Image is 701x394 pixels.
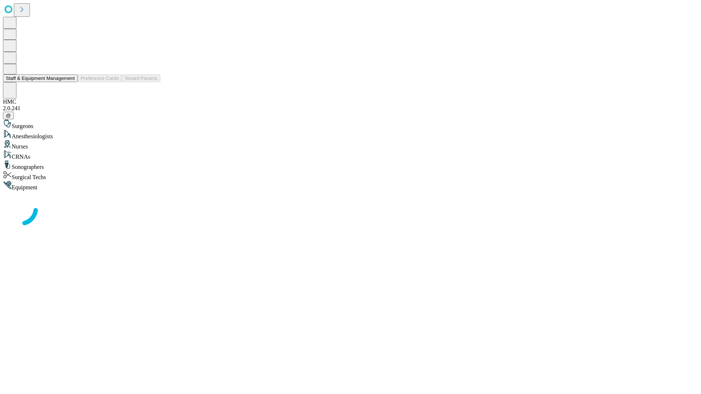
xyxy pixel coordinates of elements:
[3,112,14,119] button: @
[3,105,698,112] div: 2.0.241
[3,130,698,140] div: Anesthesiologists
[3,160,698,170] div: Sonographers
[3,170,698,181] div: Surgical Techs
[3,181,698,191] div: Equipment
[3,140,698,150] div: Nurses
[3,119,698,130] div: Surgeons
[3,150,698,160] div: CRNAs
[122,74,160,82] button: Tenant Params
[6,113,11,118] span: @
[3,74,78,82] button: Staff & Equipment Management
[3,98,698,105] div: HMC
[78,74,122,82] button: Preference Cards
